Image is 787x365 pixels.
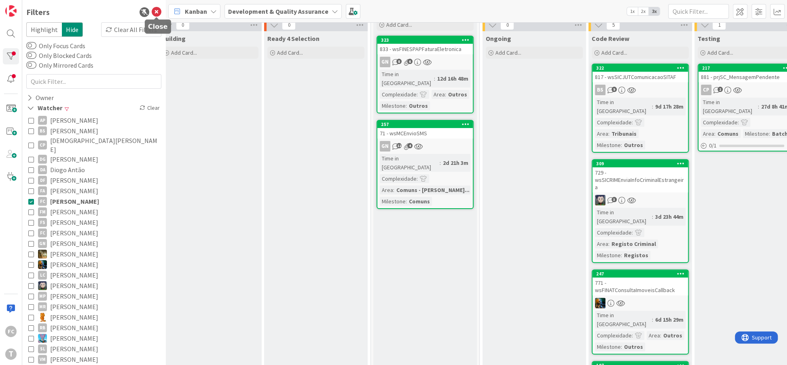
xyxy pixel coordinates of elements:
[26,93,55,103] div: Owner
[380,154,440,172] div: Time in [GEOGRAPHIC_DATA]
[28,207,159,217] button: FM [PERSON_NAME]
[627,7,638,15] span: 1x
[621,342,622,351] span: :
[50,322,98,333] span: [PERSON_NAME]
[50,175,98,186] span: [PERSON_NAME]
[377,121,473,139] div: 25771 - wsMCEnvioSMS
[28,136,159,154] button: CP [DEMOGRAPHIC_DATA][PERSON_NAME]
[380,197,406,206] div: Milestone
[595,239,608,248] div: Area
[500,20,514,30] span: 0
[38,334,47,343] img: SF
[595,98,652,115] div: Time in [GEOGRAPHIC_DATA]
[50,280,98,291] span: [PERSON_NAME]
[50,136,159,154] span: [DEMOGRAPHIC_DATA][PERSON_NAME]
[595,141,621,149] div: Milestone
[26,51,92,60] label: Only Blocked Cards
[5,5,17,17] img: Visit kanbanzone.com
[698,34,720,43] span: Testing
[50,259,98,270] span: [PERSON_NAME]
[417,90,418,99] span: :
[5,348,17,360] div: T
[407,59,413,64] span: 6
[50,196,99,207] span: [PERSON_NAME]
[380,57,390,67] div: GN
[28,228,159,238] button: FC [PERSON_NAME]
[161,34,186,43] span: Building
[396,59,402,64] span: 8
[26,42,36,50] button: Only Focus Cards
[38,260,47,269] img: JC
[38,155,47,164] div: DG
[653,102,685,111] div: 9d 17h 28m
[592,85,688,95] div: BS
[592,270,688,277] div: 247
[608,129,609,138] span: :
[377,36,473,54] div: 323833 - wsFINESPAPFaturaEletronica
[596,161,688,166] div: 309
[28,154,159,164] button: DG [PERSON_NAME]
[769,129,770,138] span: :
[592,277,688,295] div: 771 - wsFINATConsultaImoveisCallback
[26,41,85,51] label: Only Focus Cards
[62,22,83,37] span: Hide
[176,20,190,30] span: 0
[632,228,633,237] span: :
[38,271,47,280] div: LC
[441,158,470,167] div: 2d 21h 3m
[38,355,47,364] div: VM
[50,249,98,259] span: [PERSON_NAME]
[26,51,36,60] button: Only Blocked Cards
[50,164,85,175] span: Diogo Antão
[393,186,394,194] span: :
[652,315,653,324] span: :
[595,118,632,127] div: Complexidade
[434,74,435,83] span: :
[377,128,473,139] div: 71 - wsMCEnvioSMS
[28,238,159,249] button: GN [PERSON_NAME]
[50,270,98,280] span: [PERSON_NAME]
[592,72,688,82] div: 817 - wsSICJUTComunicacaoSITAF
[592,167,688,192] div: 729 - wsSICRIMEnviaInfoCriminalEstrangeira
[28,280,159,291] button: LS [PERSON_NAME]
[596,65,688,71] div: 322
[377,121,473,128] div: 257
[50,301,98,312] span: [PERSON_NAME]
[407,197,432,206] div: Comuns
[653,315,685,324] div: 6d 15h 29m
[377,36,474,113] a: 323833 - wsFINESPAPFaturaEletronicaGNTime in [GEOGRAPHIC_DATA]:12d 16h 48mComplexidade:Area:Outro...
[638,7,649,15] span: 2x
[38,292,47,301] div: MP
[495,49,521,56] span: Add Card...
[609,239,658,248] div: Registo Criminal
[596,271,688,277] div: 247
[380,101,406,110] div: Milestone
[601,49,627,56] span: Add Card...
[28,186,159,196] button: FA [PERSON_NAME]
[381,122,473,127] div: 257
[611,87,617,92] span: 9
[653,212,685,221] div: 3d 23h 44m
[38,228,47,237] div: FC
[595,342,621,351] div: Milestone
[28,217,159,228] button: FS [PERSON_NAME]
[712,20,726,30] span: 1
[595,331,632,340] div: Complexidade
[592,64,689,153] a: 322817 - wsSICJUTComunicacaoSITAFBSTime in [GEOGRAPHIC_DATA]:9d 17h 28mComplexidade:Area:Tribunai...
[50,344,98,354] span: [PERSON_NAME]
[377,44,473,54] div: 833 - wsFINESPAPFaturaEletronica
[622,342,645,351] div: Outros
[714,129,715,138] span: :
[228,7,328,15] b: Development & Quality Assurance
[38,186,47,195] div: FA
[50,291,98,301] span: [PERSON_NAME]
[380,174,417,183] div: Complexidade
[647,331,660,340] div: Area
[28,115,159,126] button: AP [PERSON_NAME]
[407,143,413,148] span: 4
[38,344,47,353] div: SL
[377,141,473,152] div: GN
[28,301,159,312] button: MR [PERSON_NAME]
[277,49,303,56] span: Add Card...
[50,333,98,344] span: [PERSON_NAME]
